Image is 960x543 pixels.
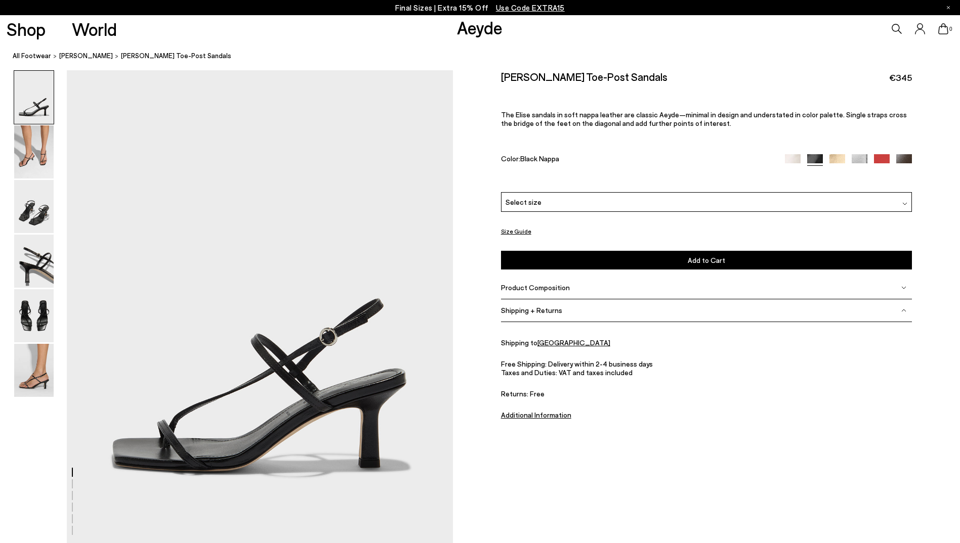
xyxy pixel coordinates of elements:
a: 0 [938,23,948,34]
span: Product Composition [501,283,570,292]
a: [GEOGRAPHIC_DATA] [537,338,610,347]
nav: breadcrumb [13,42,960,70]
button: Add to Cart [501,251,912,269]
span: The Elise sandals in soft nappa leather are classic Aeyde—minimal in design and understated in co... [501,110,907,127]
a: All Footwear [13,51,51,61]
a: Shop [7,20,46,38]
span: Select size [506,197,541,207]
span: Shipping + Returns [501,306,562,314]
img: svg%3E [902,201,907,206]
span: Black Nappa [520,154,559,163]
a: World [72,20,117,38]
div: Free Shipping: Delivery within 2-4 business days Taxes and Duties: VAT and taxes included [501,359,912,398]
img: Elise Leather Toe-Post Sandals - Image 4 [14,235,54,288]
img: Elise Leather Toe-Post Sandals - Image 3 [14,180,54,233]
div: Color: [501,154,772,166]
span: [PERSON_NAME] [59,52,113,60]
img: Elise Leather Toe-Post Sandals - Image 1 [14,71,54,124]
div: Shipping to [501,338,912,347]
span: Returns: Free [501,389,912,398]
span: Navigate to /collections/ss25-final-sizes [496,3,565,12]
img: svg%3E [901,285,906,290]
img: Elise Leather Toe-Post Sandals - Image 2 [14,125,54,178]
button: Size Guide [501,225,531,238]
span: €345 [889,71,912,84]
a: Aeyde [457,17,503,38]
span: 0 [948,26,953,32]
a: Additional Information [501,411,571,419]
a: [PERSON_NAME] [59,51,113,61]
span: Add to Cart [688,256,725,264]
span: [PERSON_NAME] Toe-Post Sandals [121,51,231,61]
p: Final Sizes | Extra 15% Off [395,2,565,14]
img: Elise Leather Toe-Post Sandals - Image 5 [14,289,54,342]
h2: [PERSON_NAME] Toe-Post Sandals [501,70,667,83]
img: Elise Leather Toe-Post Sandals - Image 6 [14,344,54,397]
img: svg%3E [901,308,906,313]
